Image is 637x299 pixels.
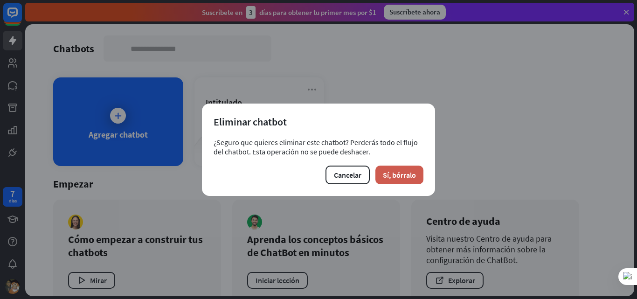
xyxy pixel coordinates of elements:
button: Cancelar [325,166,370,184]
button: Sí, bórralo [375,166,423,184]
font: Eliminar chatbot [214,115,287,128]
font: Sí, bórralo [383,170,416,180]
button: Abrir el widget de chat LiveChat [7,4,35,32]
font: Cancelar [334,170,361,180]
font: ¿Seguro que quieres eliminar este chatbot? Perderás todo el flujo del chatbot. Esta operación no ... [214,138,418,156]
